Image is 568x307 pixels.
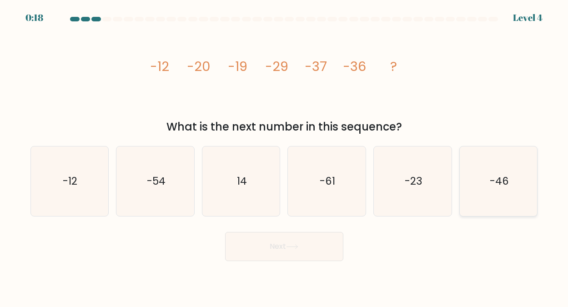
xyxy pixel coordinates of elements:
[265,57,288,75] tspan: -29
[304,57,327,75] tspan: -37
[490,174,509,188] text: -46
[147,174,166,188] text: -54
[63,174,77,188] text: -12
[390,57,397,75] tspan: ?
[36,119,533,135] div: What is the next number in this sequence?
[187,57,210,75] tspan: -20
[513,11,543,25] div: Level 4
[343,57,366,75] tspan: -36
[225,232,343,261] button: Next
[25,11,43,25] div: 0:18
[320,174,335,188] text: -61
[237,174,247,188] text: 14
[150,57,169,75] tspan: -12
[404,174,422,188] text: -23
[228,57,247,75] tspan: -19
